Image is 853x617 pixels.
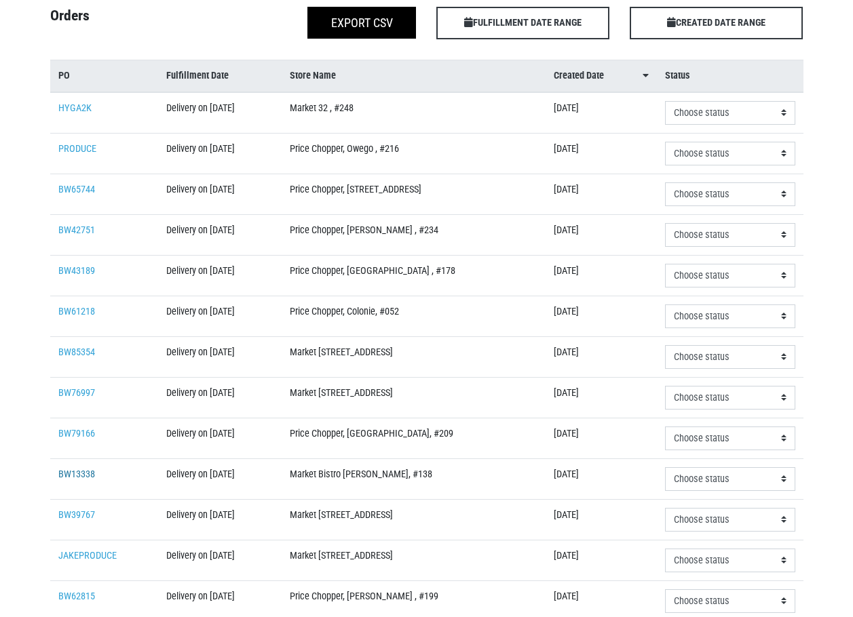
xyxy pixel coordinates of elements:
h4: Orders [40,7,233,34]
td: Delivery on [DATE] [158,418,282,458]
td: Market Bistro [PERSON_NAME], #138 [282,458,546,499]
a: BW13338 [58,469,95,480]
a: PRODUCE [58,143,96,155]
td: Price Chopper, Colonie, #052 [282,296,546,336]
td: [DATE] [546,296,657,336]
a: Store Name [290,68,537,83]
td: Price Chopper, [GEOGRAPHIC_DATA], #209 [282,418,546,458]
td: Market 32 , #248 [282,92,546,134]
td: Delivery on [DATE] [158,458,282,499]
a: PO [58,68,151,83]
a: Fulfillment Date [166,68,273,83]
span: Store Name [290,68,336,83]
span: CREATED DATE RANGE [630,7,803,39]
td: [DATE] [546,336,657,377]
a: BW42751 [58,224,95,236]
a: BW65744 [58,184,95,195]
td: [DATE] [546,255,657,296]
td: Delivery on [DATE] [158,133,282,174]
td: [DATE] [546,418,657,458]
a: BW62815 [58,591,95,602]
span: FULFILLMENT DATE RANGE [436,7,609,39]
td: Delivery on [DATE] [158,255,282,296]
a: BW43189 [58,265,95,277]
td: Delivery on [DATE] [158,540,282,580]
td: [DATE] [546,540,657,580]
td: [DATE] [546,174,657,214]
a: HYGA2K [58,102,92,114]
td: [DATE] [546,214,657,255]
td: Price Chopper, [GEOGRAPHIC_DATA] , #178 [282,255,546,296]
td: Delivery on [DATE] [158,296,282,336]
a: Created Date [554,68,649,83]
a: BW79166 [58,428,95,439]
td: Market [STREET_ADDRESS] [282,540,546,580]
td: [DATE] [546,133,657,174]
span: Created Date [554,68,604,83]
td: Price Chopper, [STREET_ADDRESS] [282,174,546,214]
td: Market [STREET_ADDRESS] [282,499,546,540]
a: BW61218 [58,306,95,317]
td: Delivery on [DATE] [158,336,282,377]
span: Fulfillment Date [166,68,229,83]
td: [DATE] [546,92,657,134]
td: [DATE] [546,458,657,499]
a: BW39767 [58,509,95,521]
td: Delivery on [DATE] [158,499,282,540]
td: Delivery on [DATE] [158,214,282,255]
a: Status [665,68,795,83]
td: Delivery on [DATE] [158,174,282,214]
td: Delivery on [DATE] [158,377,282,418]
a: BW76997 [58,387,95,399]
span: PO [58,68,70,83]
a: BW85354 [58,346,95,358]
td: Market [STREET_ADDRESS] [282,377,546,418]
td: [DATE] [546,377,657,418]
a: JAKEPRODUCE [58,550,117,561]
td: Price Chopper, [PERSON_NAME] , #234 [282,214,546,255]
td: Market [STREET_ADDRESS] [282,336,546,377]
button: Export CSV [307,7,416,39]
td: Price Chopper, Owego , #216 [282,133,546,174]
span: Status [665,68,690,83]
td: [DATE] [546,499,657,540]
td: Delivery on [DATE] [158,92,282,134]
